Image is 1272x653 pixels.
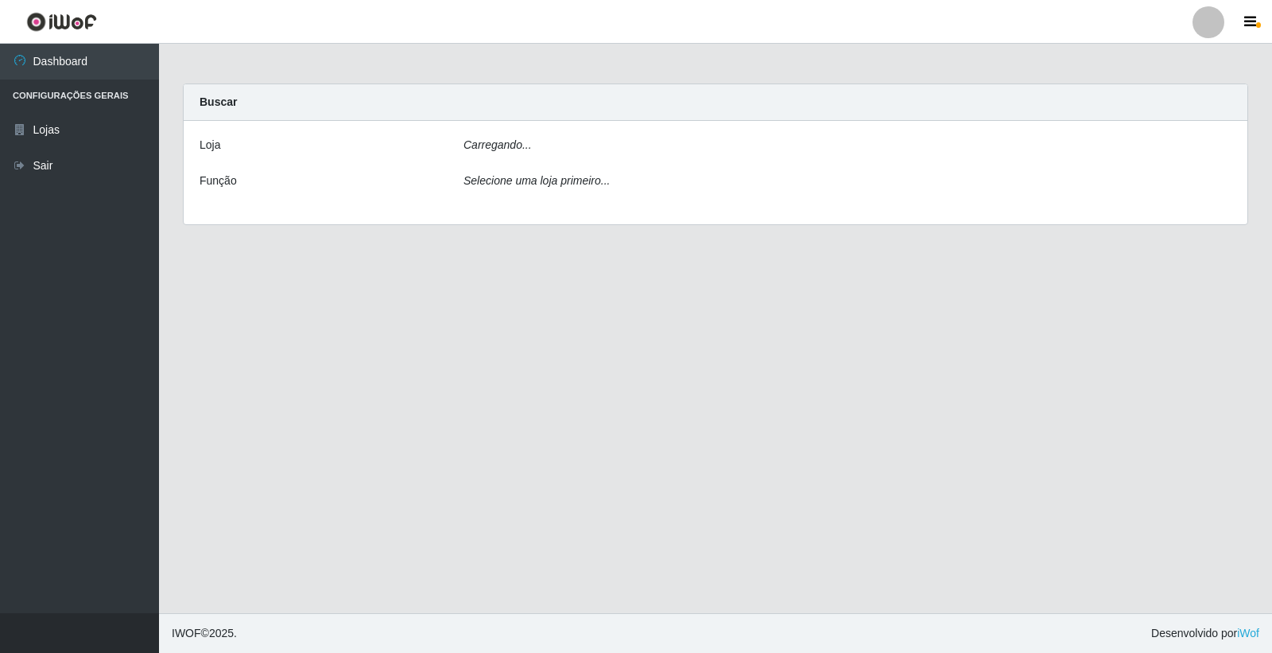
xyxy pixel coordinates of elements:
[200,173,237,189] label: Função
[172,627,201,639] span: IWOF
[1151,625,1259,642] span: Desenvolvido por
[463,138,532,151] i: Carregando...
[1237,627,1259,639] a: iWof
[172,625,237,642] span: © 2025 .
[463,174,610,187] i: Selecione uma loja primeiro...
[26,12,97,32] img: CoreUI Logo
[200,95,237,108] strong: Buscar
[200,137,220,154] label: Loja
